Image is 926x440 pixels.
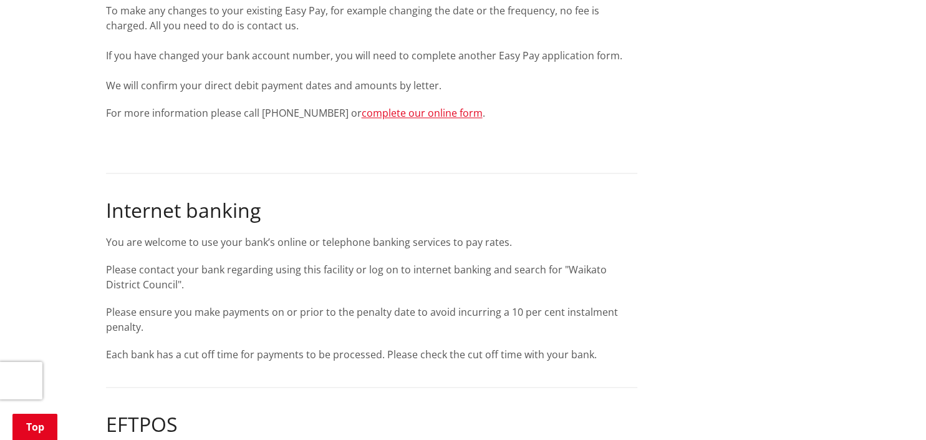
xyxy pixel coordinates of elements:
[106,106,637,121] p: For more information please call [PHONE_NUMBER] or .
[106,413,637,437] h2: EFTPOS
[869,388,914,433] iframe: Messenger Launcher
[106,199,637,223] h2: Internet banking
[106,305,637,335] p: Please ensure you make payments on or prior to the penalty date to avoid incurring a 10 per cent ...
[106,235,637,250] p: You are welcome to use your bank’s online or telephone banking services to pay rates.
[106,4,637,94] p: To make any changes to your existing Easy Pay, for example changing the date or the frequency, no...
[106,348,637,363] p: Each bank has a cut off time for payments to be processed. Please check the cut off time with you...
[106,263,637,293] p: Please contact your bank regarding using this facility or log on to internet banking and search f...
[362,107,483,120] a: complete our online form
[12,414,57,440] a: Top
